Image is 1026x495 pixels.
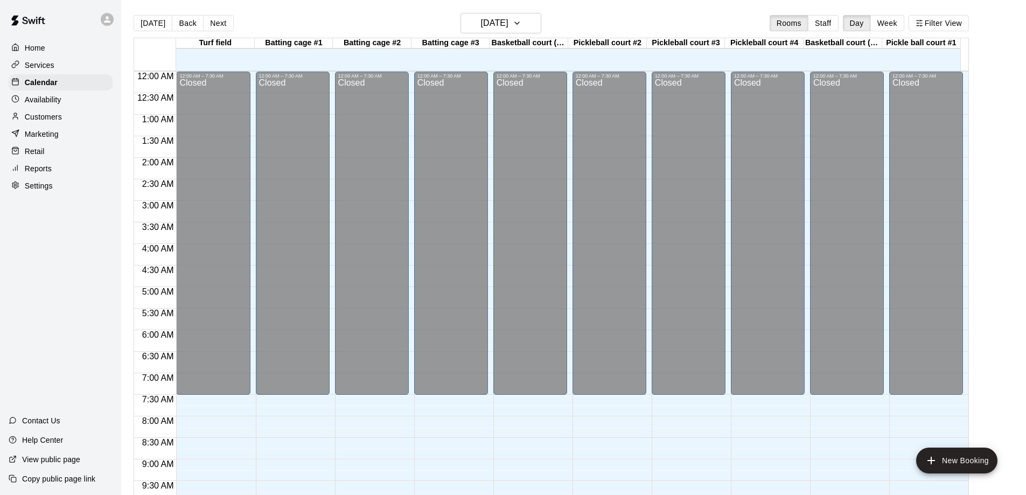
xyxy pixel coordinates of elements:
button: Filter View [909,15,969,31]
p: Contact Us [22,415,60,426]
div: Batting cage #3 [411,38,490,48]
div: Closed [417,79,485,399]
div: Basketball court (full) [490,38,568,48]
button: Week [870,15,904,31]
div: 12:00 AM – 7:30 AM: Closed [652,72,725,395]
button: [DATE] [134,15,172,31]
button: Staff [808,15,839,31]
span: 8:30 AM [139,438,177,447]
div: 12:00 AM – 7:30 AM [417,73,485,79]
div: 12:00 AM – 7:30 AM [259,73,326,79]
div: 12:00 AM – 7:30 AM: Closed [493,72,567,395]
p: Home [25,43,45,53]
p: Reports [25,163,52,174]
button: [DATE] [460,13,541,33]
div: 12:00 AM – 7:30 AM [655,73,722,79]
div: Turf field [176,38,255,48]
div: Closed [892,79,960,399]
p: Customers [25,111,62,122]
p: Marketing [25,129,59,140]
div: Closed [338,79,406,399]
span: 12:30 AM [135,93,177,102]
a: Availability [9,92,113,108]
span: 6:00 AM [139,330,177,339]
span: 5:30 AM [139,309,177,318]
div: 12:00 AM – 7:30 AM: Closed [414,72,488,395]
span: 9:00 AM [139,459,177,469]
span: 1:30 AM [139,136,177,145]
span: 8:00 AM [139,416,177,426]
a: Calendar [9,74,113,90]
div: Batting cage #2 [333,38,411,48]
button: Back [172,15,204,31]
div: 12:00 AM – 7:30 AM [576,73,643,79]
div: Closed [655,79,722,399]
span: 2:30 AM [139,179,177,189]
div: Pickle ball court #1 [882,38,961,48]
p: Settings [25,180,53,191]
span: 3:00 AM [139,201,177,210]
h6: [DATE] [481,16,508,31]
a: Home [9,40,113,56]
div: 12:00 AM – 7:30 AM [179,73,247,79]
span: 6:30 AM [139,352,177,361]
button: Next [203,15,233,31]
div: Pickleball court #2 [568,38,647,48]
div: Batting cage #1 [255,38,333,48]
span: 2:00 AM [139,158,177,167]
p: Availability [25,94,61,105]
span: 12:00 AM [135,72,177,81]
button: Rooms [770,15,808,31]
p: View public page [22,454,80,465]
span: 3:30 AM [139,222,177,232]
div: 12:00 AM – 7:30 AM: Closed [176,72,250,395]
span: 1:00 AM [139,115,177,124]
div: 12:00 AM – 7:30 AM [734,73,801,79]
a: Settings [9,178,113,194]
div: 12:00 AM – 7:30 AM [813,73,881,79]
span: 4:00 AM [139,244,177,253]
button: add [916,448,997,473]
div: Closed [497,79,564,399]
p: Help Center [22,435,63,445]
div: Basketball court (half) [804,38,882,48]
a: Services [9,57,113,73]
span: 7:30 AM [139,395,177,404]
div: 12:00 AM – 7:30 AM: Closed [731,72,805,395]
div: Closed [259,79,326,399]
p: Services [25,60,54,71]
div: Pickleball court #4 [725,38,804,48]
span: 4:30 AM [139,266,177,275]
div: Closed [813,79,881,399]
span: 7:00 AM [139,373,177,382]
a: Retail [9,143,113,159]
div: 12:00 AM – 7:30 AM [892,73,960,79]
p: Calendar [25,77,58,88]
div: 12:00 AM – 7:30 AM [338,73,406,79]
a: Customers [9,109,113,125]
p: Copy public page link [22,473,95,484]
div: Pickleball court #3 [647,38,725,48]
div: 12:00 AM – 7:30 AM: Closed [889,72,963,395]
div: Closed [179,79,247,399]
p: Retail [25,146,45,157]
div: 12:00 AM – 7:30 AM [497,73,564,79]
div: Closed [576,79,643,399]
a: Reports [9,161,113,177]
a: Marketing [9,126,113,142]
span: 5:00 AM [139,287,177,296]
div: 12:00 AM – 7:30 AM: Closed [335,72,409,395]
div: 12:00 AM – 7:30 AM: Closed [573,72,646,395]
div: 12:00 AM – 7:30 AM: Closed [810,72,884,395]
span: 9:30 AM [139,481,177,490]
button: Day [843,15,871,31]
div: Closed [734,79,801,399]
